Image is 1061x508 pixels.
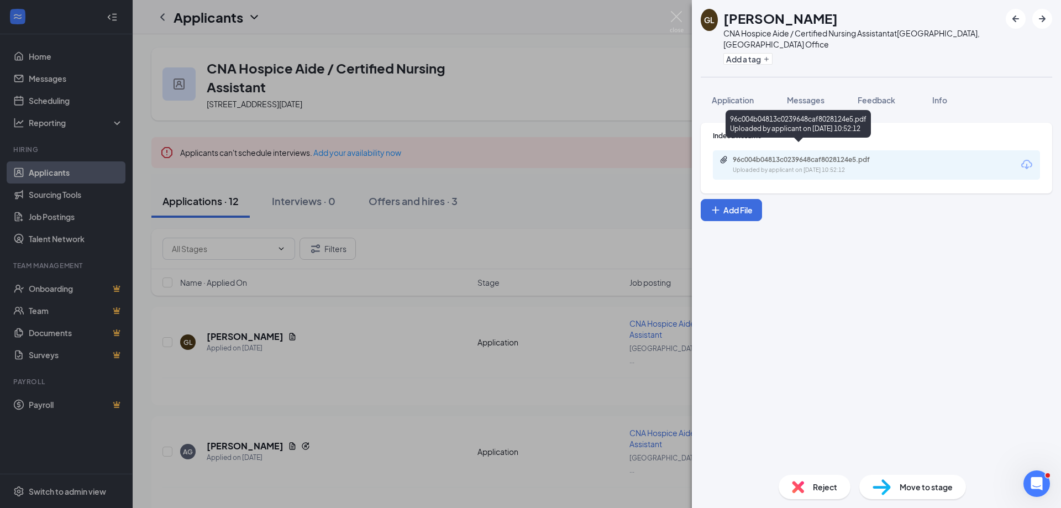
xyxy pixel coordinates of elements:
svg: ArrowRight [1036,12,1049,25]
span: Feedback [858,95,895,105]
h1: [PERSON_NAME] [723,9,838,28]
span: Move to stage [900,481,953,493]
span: Info [932,95,947,105]
svg: Paperclip [719,155,728,164]
svg: Download [1020,158,1033,171]
div: CNA Hospice Aide / Certified Nursing Assistant at [GEOGRAPHIC_DATA], [GEOGRAPHIC_DATA] Office [723,28,1000,50]
svg: Plus [710,205,721,216]
span: Reject [813,481,837,493]
span: Messages [787,95,824,105]
iframe: Intercom live chat [1023,470,1050,497]
a: Paperclip96c004b04813c0239648caf8028124e5.pdfUploaded by applicant on [DATE] 10:52:12 [719,155,899,175]
span: Application [712,95,754,105]
button: ArrowLeftNew [1006,9,1026,29]
div: GL [704,14,715,25]
svg: Plus [763,56,770,62]
button: Add FilePlus [701,199,762,221]
div: Uploaded by applicant on [DATE] 10:52:12 [733,166,899,175]
div: 96c004b04813c0239648caf8028124e5.pdf [733,155,887,164]
div: Indeed Resume [713,131,1040,140]
svg: ArrowLeftNew [1009,12,1022,25]
button: PlusAdd a tag [723,53,773,65]
button: ArrowRight [1032,9,1052,29]
div: 96c004b04813c0239648caf8028124e5.pdf Uploaded by applicant on [DATE] 10:52:12 [726,110,871,138]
